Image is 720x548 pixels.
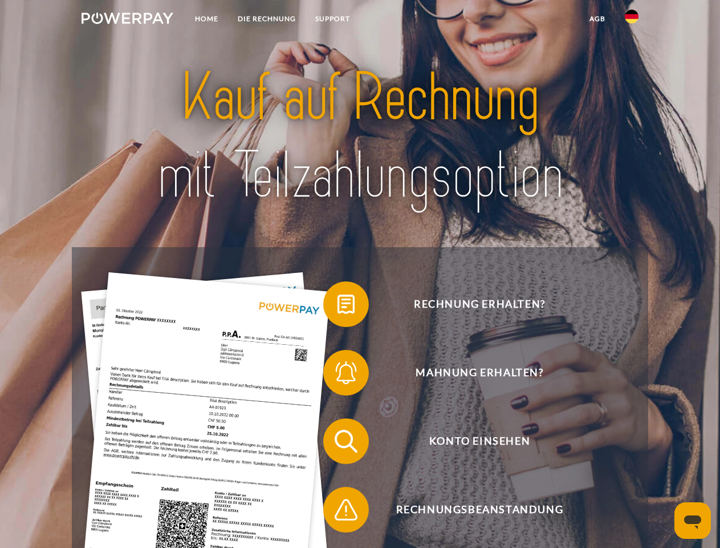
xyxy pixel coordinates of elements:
a: DIE RECHNUNG [228,9,306,29]
img: logo-powerpay-white.svg [82,13,173,24]
button: Konto einsehen [323,418,620,464]
img: qb_bill.svg [332,290,360,319]
span: Konto einsehen [340,418,619,464]
iframe: Schaltfläche zum Öffnen des Messaging-Fensters [674,502,711,539]
button: Rechnung erhalten? [323,281,620,327]
img: de [625,10,638,23]
span: Rechnungsbeanstandung [340,487,619,533]
img: title-powerpay_de.svg [109,55,611,219]
img: qb_bell.svg [332,358,360,387]
button: Rechnungsbeanstandung [323,487,620,533]
button: Mahnung erhalten? [323,350,620,396]
span: Rechnung erhalten? [340,281,619,327]
a: SUPPORT [306,9,360,29]
a: Home [185,9,228,29]
img: qb_search.svg [332,427,360,456]
span: Mahnung erhalten? [340,350,619,396]
img: qb_warning.svg [332,495,360,524]
a: agb [580,9,615,29]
